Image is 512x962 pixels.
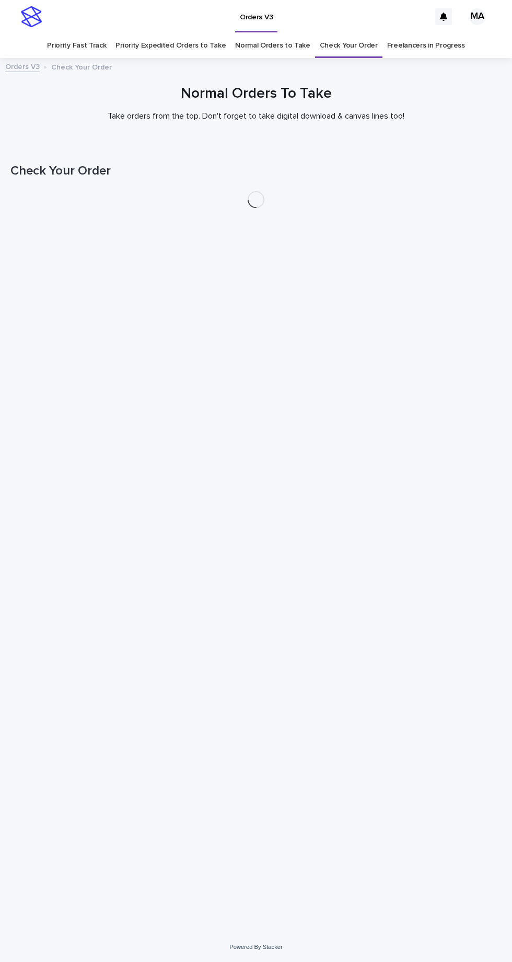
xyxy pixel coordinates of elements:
[229,944,282,950] a: Powered By Stacker
[47,33,106,58] a: Priority Fast Track
[21,6,42,27] img: stacker-logo-s-only.png
[469,8,486,25] div: MA
[387,33,465,58] a: Freelancers in Progress
[320,33,378,58] a: Check Your Order
[47,111,465,121] p: Take orders from the top. Don't forget to take digital download & canvas lines too!
[115,33,226,58] a: Priority Expedited Orders to Take
[10,85,502,103] h1: Normal Orders To Take
[51,61,112,72] p: Check Your Order
[10,164,502,179] h1: Check Your Order
[5,60,40,72] a: Orders V3
[235,33,310,58] a: Normal Orders to Take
